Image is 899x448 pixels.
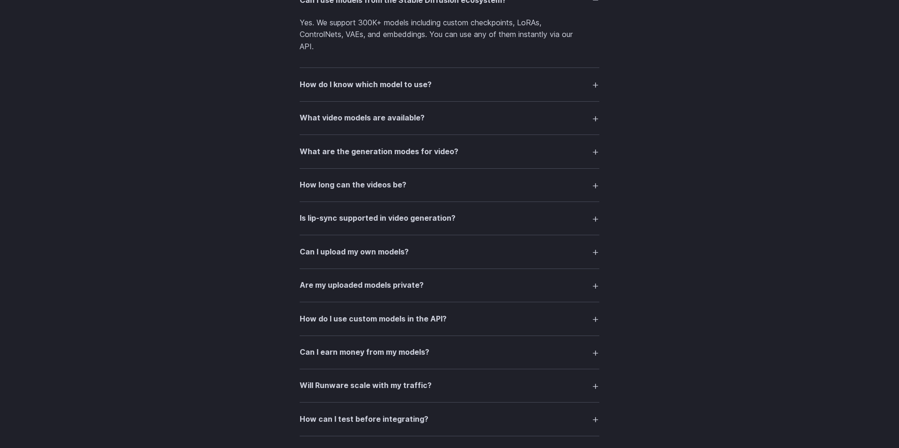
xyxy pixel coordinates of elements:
[300,246,409,258] h3: Can I upload my own models?
[300,243,599,261] summary: Can I upload my own models?
[300,176,599,194] summary: How long can the videos be?
[300,142,599,160] summary: What are the generation modes for video?
[300,17,599,53] p: Yes. We support 300K+ models including custom checkpoints, LoRAs, ControlNets, VAEs, and embeddin...
[300,346,429,358] h3: Can I earn money from my models?
[300,377,599,395] summary: Will Runware scale with my traffic?
[300,79,432,91] h3: How do I know which model to use?
[300,112,425,124] h3: What video models are available?
[300,279,424,291] h3: Are my uploaded models private?
[300,75,599,93] summary: How do I know which model to use?
[300,109,599,127] summary: What video models are available?
[300,310,599,328] summary: How do I use custom models in the API?
[300,146,458,158] h3: What are the generation modes for video?
[300,313,447,325] h3: How do I use custom models in the API?
[300,276,599,294] summary: Are my uploaded models private?
[300,179,406,191] h3: How long can the videos be?
[300,209,599,227] summary: Is lip-sync supported in video generation?
[300,380,432,392] h3: Will Runware scale with my traffic?
[300,410,599,428] summary: How can I test before integrating?
[300,212,456,224] h3: Is lip-sync supported in video generation?
[300,343,599,361] summary: Can I earn money from my models?
[300,413,428,426] h3: How can I test before integrating?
